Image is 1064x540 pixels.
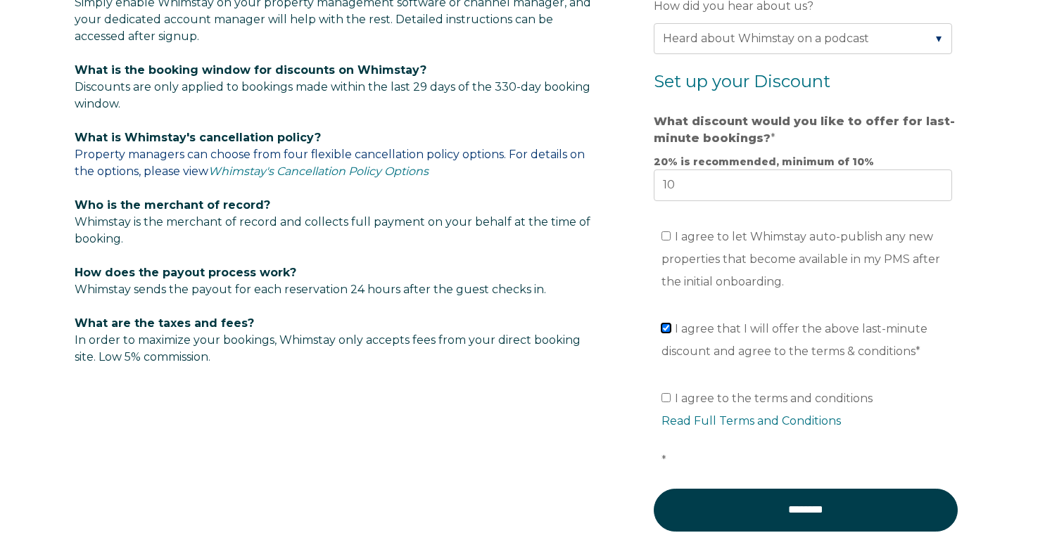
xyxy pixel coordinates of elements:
span: Whimstay is the merchant of record and collects full payment on your behalf at the time of booking. [75,215,590,245]
span: What is the booking window for discounts on Whimstay? [75,63,426,77]
span: I agree that I will offer the above last-minute discount and agree to the terms & conditions [661,322,927,358]
span: I agree to let Whimstay auto-publish any new properties that become available in my PMS after the... [661,230,940,288]
span: Set up your Discount [654,71,830,91]
span: What is Whimstay's cancellation policy? [75,131,321,144]
span: Whimstay sends the payout for each reservation 24 hours after the guest checks in. [75,283,546,296]
input: I agree to let Whimstay auto-publish any new properties that become available in my PMS after the... [661,231,671,240]
span: In order to maximize your bookings, Whimstay only accepts fees from your direct booking site. Low... [75,316,581,364]
input: I agree to the terms and conditionsRead Full Terms and Conditions* [661,393,671,402]
a: Whimstay's Cancellation Policy Options [208,165,429,178]
span: How does the payout process work? [75,266,296,279]
input: I agree that I will offer the above last-minute discount and agree to the terms & conditions* [661,323,671,333]
strong: 20% is recommended, minimum of 10% [654,155,874,168]
span: I agree to the terms and conditions [661,392,960,467]
span: Discounts are only applied to bookings made within the last 29 days of the 330-day booking window. [75,80,590,110]
p: Property managers can choose from four flexible cancellation policy options. For details on the o... [75,129,598,180]
span: What are the taxes and fees? [75,316,254,330]
span: Who is the merchant of record? [75,198,270,212]
a: Read Full Terms and Conditions [661,414,841,427]
strong: What discount would you like to offer for last-minute bookings? [654,115,955,145]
